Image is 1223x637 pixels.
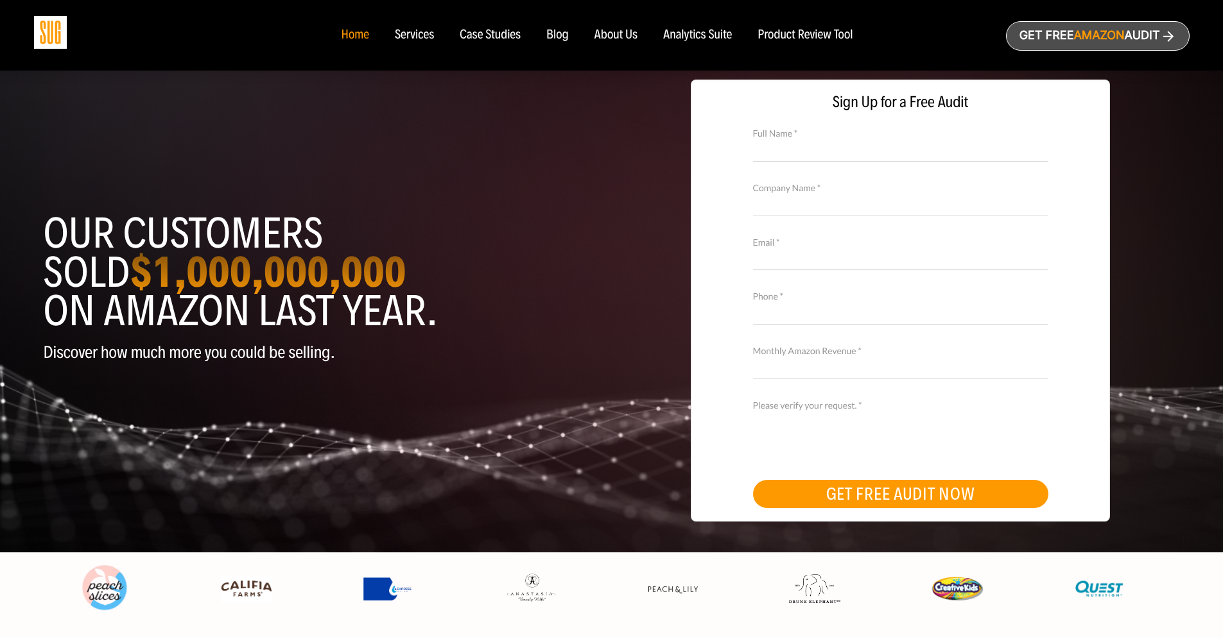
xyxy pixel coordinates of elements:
p: Discover how much more you could be selling. [44,343,602,362]
strong: $1,000,000,000 [130,246,406,298]
label: Please verify your request. * [753,398,1048,412]
label: Full Name * [753,126,1048,140]
img: Califia Farms [221,575,272,602]
a: Services [395,28,434,42]
input: Email * [753,248,1048,270]
a: Analytics Suite [663,28,732,42]
a: Home [341,28,369,42]
a: Blog [546,28,569,42]
img: Quest Nutriton [1073,575,1125,602]
img: Peach & Lily [647,585,698,594]
img: Sug [34,16,67,49]
img: Creative Kids [932,577,983,600]
label: Phone * [753,289,1048,303]
input: Contact Number * [753,302,1048,325]
a: About Us [594,28,638,42]
label: Monthly Amazon Revenue * [753,344,1048,358]
input: Company Name * [753,193,1048,216]
span: Sign Up for a Free Audit [704,93,1097,112]
button: GET FREE AUDIT NOW [753,480,1048,508]
input: Full Name * [753,139,1048,161]
label: Company Name * [753,181,1048,195]
iframe: reCAPTCHA [753,411,948,461]
img: Express Water [363,577,415,600]
a: Get freeAmazonAudit [1006,21,1190,51]
label: Email * [753,235,1048,250]
span: Amazon [1073,29,1124,42]
a: Case Studies [460,28,521,42]
img: Drunk Elephant [789,574,840,604]
input: Monthly Amazon Revenue * [753,357,1048,379]
a: Product Review Tool [758,28,853,42]
img: Peach Slices [79,563,130,614]
img: Anastasia Beverly Hills [505,573,557,604]
h1: Our customers sold on Amazon last year. [44,214,602,330]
